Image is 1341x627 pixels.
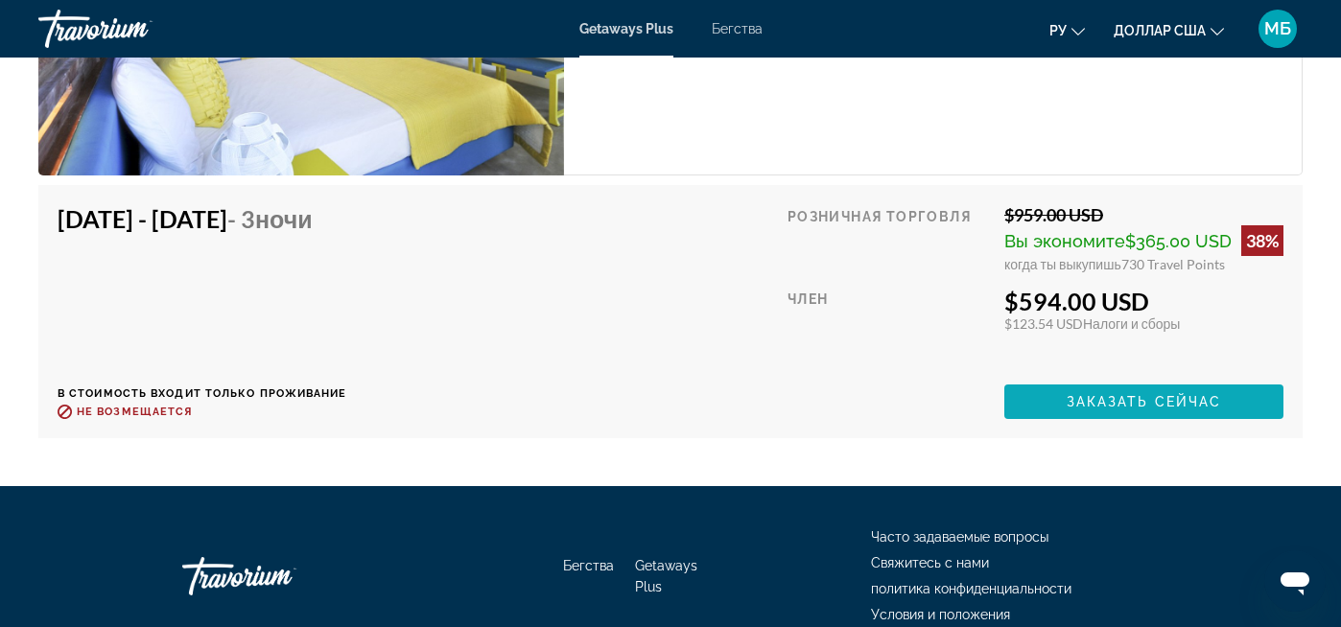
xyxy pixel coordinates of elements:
[58,204,333,233] h4: [DATE] - [DATE]
[38,4,230,54] a: Травориум
[255,204,313,233] span: ночи
[1004,256,1121,272] span: когда ты выкупишь
[1083,315,1180,332] span: Налоги и сборы
[1049,16,1085,44] button: Изменить язык
[635,558,697,594] a: Getaways Plus
[712,21,763,36] a: Бегства
[1241,225,1283,256] div: 38%
[1004,204,1283,225] div: $959.00 USD
[871,529,1048,545] a: Часто задаваемые вопросы
[182,547,374,605] a: Травориум
[1114,16,1224,44] button: Изменить валюту
[788,287,990,370] div: Член
[1121,256,1225,272] span: 730 Travel Points
[1125,231,1232,251] span: $365.00 USD
[1264,550,1326,612] iframe: Кнопка запуска окна обмена сообщениями
[1004,231,1125,251] span: Вы экономите
[1067,394,1222,409] span: Заказать сейчас
[563,558,614,573] a: Бегства
[871,607,1010,622] a: Условия и положения
[871,555,989,570] a: Свяжитесь с нами
[58,387,347,400] p: В стоимость входит только проживание
[1264,18,1291,38] font: МБ
[1253,9,1303,49] button: Меню пользователя
[1004,384,1283,419] button: Заказать сейчас
[788,204,990,272] div: Розничная торговля
[1004,287,1283,315] div: $594.00 USD
[227,204,313,233] span: - 3
[1049,23,1067,38] font: ру
[77,406,192,418] span: Не возмещается
[1114,23,1206,38] font: доллар США
[871,581,1071,596] a: политика конфиденциальности
[579,21,673,36] a: Getaways Plus
[1004,315,1283,332] div: $123.54 USD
